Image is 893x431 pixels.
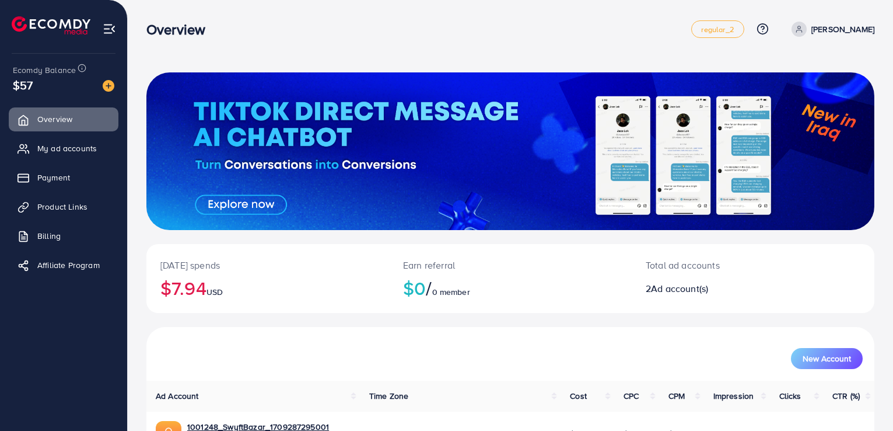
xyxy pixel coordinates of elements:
span: My ad accounts [37,142,97,154]
span: $57 [13,77,33,93]
img: image [103,80,114,92]
span: Product Links [37,201,87,213]
span: 0 member [432,286,470,298]
img: menu [103,22,116,36]
span: Overview [37,113,72,125]
h2: $7.94 [160,277,375,299]
span: USD [206,286,223,298]
a: regular_2 [691,20,744,38]
span: Payment [37,172,70,183]
a: [PERSON_NAME] [787,22,874,37]
span: CPM [668,390,685,402]
span: Time Zone [369,390,408,402]
span: Impression [713,390,754,402]
img: logo [12,16,90,34]
h2: $0 [403,277,618,299]
span: regular_2 [701,26,734,33]
span: CPC [624,390,639,402]
a: My ad accounts [9,137,118,160]
a: Affiliate Program [9,253,118,277]
span: Clicks [779,390,801,402]
span: / [426,274,432,301]
span: Billing [37,230,61,242]
span: Ecomdy Balance [13,64,76,76]
p: [PERSON_NAME] [811,22,874,36]
p: Earn referral [403,258,618,272]
a: Product Links [9,195,118,218]
p: Total ad accounts [646,258,800,272]
span: CTR (%) [832,390,860,402]
span: Ad account(s) [651,282,708,295]
span: Affiliate Program [37,259,100,271]
span: Cost [570,390,587,402]
a: Payment [9,166,118,189]
span: Ad Account [156,390,199,402]
button: New Account [791,348,863,369]
h3: Overview [146,21,215,38]
span: New Account [803,354,851,363]
a: Overview [9,107,118,131]
h2: 2 [646,283,800,294]
a: Billing [9,224,118,248]
p: [DATE] spends [160,258,375,272]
